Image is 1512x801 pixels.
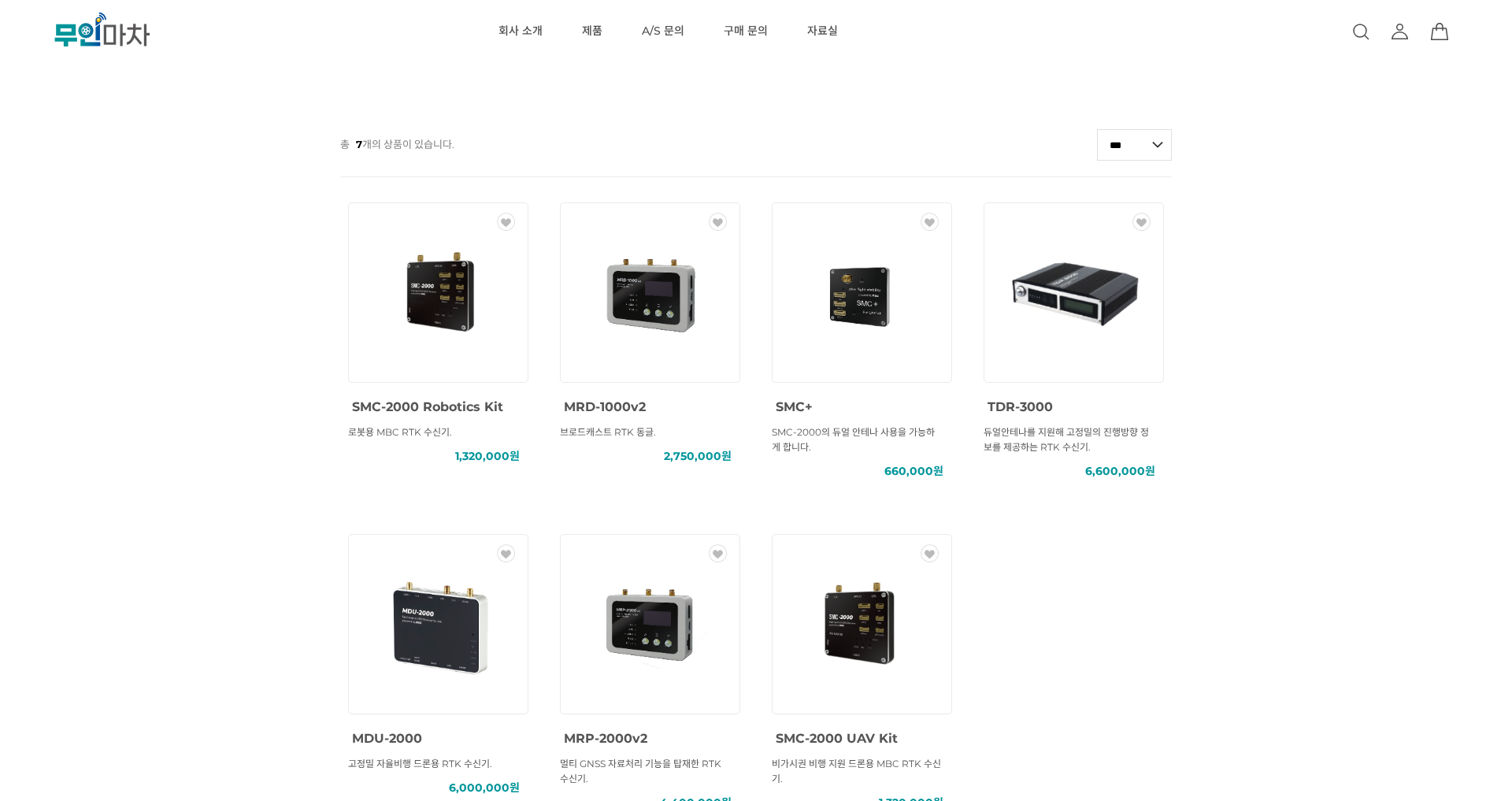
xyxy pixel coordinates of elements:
[580,554,721,695] img: MRP-2000v2
[580,222,721,364] img: MRD-1000v2
[776,396,813,415] a: SMC+
[772,758,941,784] span: 비가시권 비행 지원 드론용 MBC RTK 수신기.
[560,758,721,784] span: 멀티 GNSS 자료처리 기능을 탑재한 RTK 수신기.
[352,728,422,747] a: MDU-2000
[368,222,510,364] img: SMC-2000 Robotics Kit
[1085,464,1155,479] span: 6,600,000원
[791,554,933,695] img: SMC-2000 UAV Kit
[352,399,503,414] span: SMC-2000 Robotics Kit
[560,426,656,438] span: 브로드캐스트 RTK 동글.
[564,396,646,415] a: MRD-1000v2
[356,138,362,150] strong: 7
[776,399,813,414] span: SMC+
[348,758,492,769] span: 고정밀 자율비행 드론용 RTK 수신기.
[791,222,933,364] img: SMC+
[776,731,898,746] span: SMC-2000 UAV Kit
[884,464,943,479] span: 660,000원
[455,449,520,464] span: 1,320,000원
[340,129,454,159] p: 총 개의 상품이 있습니다.
[352,396,503,415] a: SMC-2000 Robotics Kit
[776,728,898,747] a: SMC-2000 UAV Kit
[988,399,1053,414] span: TDR-3000
[988,396,1053,415] a: TDR-3000
[984,426,1149,453] span: 듀얼안테나를 지원해 고정밀의 진행방향 정보를 제공하는 RTK 수신기.
[564,731,647,746] span: MRP-2000v2
[449,781,520,795] span: 6,000,000원
[368,554,510,695] img: MDU-2000
[664,449,732,464] span: 2,750,000원
[564,399,646,414] span: MRD-1000v2
[348,426,452,438] span: 로봇용 MBC RTK 수신기.
[772,426,935,453] span: SMC-2000의 듀얼 안테나 사용을 가능하게 합니다.
[564,728,647,747] a: MRP-2000v2
[352,731,422,746] span: MDU-2000
[1003,222,1145,364] img: TDR-3000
